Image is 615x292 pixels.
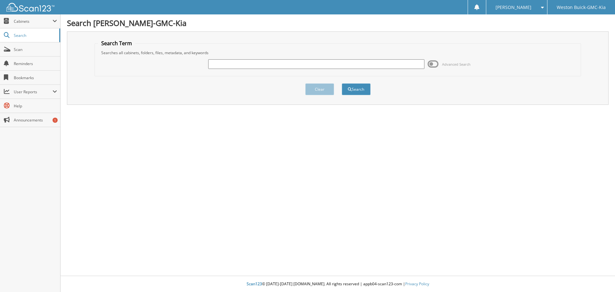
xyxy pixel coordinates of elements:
[405,281,429,287] a: Privacy Policy
[14,19,53,24] span: Cabinets
[557,5,606,9] span: Weston Buick-GMC-Kia
[67,18,609,28] h1: Search [PERSON_NAME]-GMC-Kia
[98,50,578,55] div: Searches all cabinets, folders, files, metadata, and keywords
[342,83,371,95] button: Search
[14,33,56,38] span: Search
[14,47,57,52] span: Scan
[442,62,471,67] span: Advanced Search
[53,118,58,123] div: 1
[247,281,262,287] span: Scan123
[6,3,54,12] img: scan123-logo-white.svg
[14,61,57,66] span: Reminders
[14,89,53,95] span: User Reports
[305,83,334,95] button: Clear
[98,40,135,47] legend: Search Term
[14,103,57,109] span: Help
[61,276,615,292] div: © [DATE]-[DATE] [DOMAIN_NAME]. All rights reserved | appb04-scan123-com |
[14,117,57,123] span: Announcements
[496,5,531,9] span: [PERSON_NAME]
[14,75,57,80] span: Bookmarks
